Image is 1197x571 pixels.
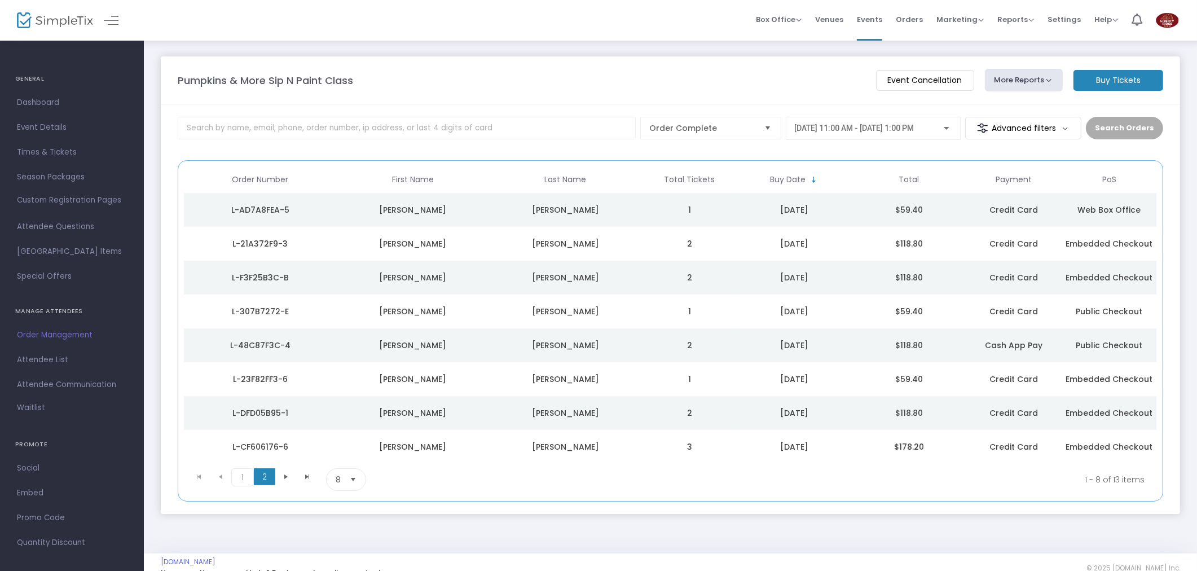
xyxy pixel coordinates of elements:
span: Attendee Questions [17,219,127,234]
span: Payment [996,175,1032,185]
m-panel-title: Pumpkins & More Sip N Paint Class [178,73,353,88]
td: $59.40 [852,295,966,328]
m-button: Event Cancellation [876,70,974,91]
kendo-pager-info: 1 - 8 of 13 items [478,468,1145,491]
span: Go to the next page [281,472,291,481]
div: George [340,340,487,351]
div: L-307B7272-E [187,306,334,317]
span: Attendee Communication [17,377,127,392]
span: Custom Registration Pages [17,195,121,206]
span: Order Management [17,328,127,342]
span: Promo Code [17,511,127,525]
span: Embedded Checkout [1066,272,1152,283]
span: Attendee List [17,353,127,367]
div: L-48C87F3C-4 [187,340,334,351]
span: Credit Card [989,204,1038,216]
span: Cash App Pay [985,340,1042,351]
span: Help [1094,14,1118,25]
span: Buy Date [770,175,806,185]
h4: GENERAL [15,68,129,90]
span: Credit Card [989,238,1038,249]
span: Social [17,461,127,476]
button: More Reports [985,69,1063,91]
td: $59.40 [852,362,966,396]
h4: MANAGE ATTENDEES [15,300,129,323]
span: Page 1 [231,468,254,486]
span: Waitlist [17,402,45,414]
div: La Bombard [492,407,639,419]
span: Special Offers [17,269,127,284]
td: $118.80 [852,261,966,295]
input: Search by name, email, phone, order number, ip address, or last 4 digits of card [178,117,636,139]
button: Select [345,469,361,490]
span: Embedded Checkout [1066,238,1152,249]
td: 3 [642,430,737,464]
span: Embed [17,486,127,500]
span: Embedded Checkout [1066,407,1152,419]
span: Credit Card [989,441,1038,453]
span: Web Box Office [1077,204,1141,216]
span: Event Details [17,120,127,135]
div: Yvette [340,204,487,216]
span: Total [899,175,919,185]
td: 1 [642,295,737,328]
span: Embedded Checkout [1066,441,1152,453]
button: Select [760,117,776,139]
span: Reports [997,14,1034,25]
span: Marketing [936,14,984,25]
td: 2 [642,261,737,295]
span: Settings [1048,5,1081,34]
span: Orders [896,5,923,34]
td: $118.80 [852,396,966,430]
td: $178.20 [852,430,966,464]
div: Melissa [340,306,487,317]
span: [GEOGRAPHIC_DATA] Items [17,244,127,259]
span: Public Checkout [1076,340,1142,351]
td: 2 [642,328,737,362]
span: Order Complete [650,122,756,134]
div: 10/4/2025 [740,441,849,453]
div: L-DFD05B95-1 [187,407,334,419]
span: PoS [1102,175,1116,185]
span: 8 [336,474,341,485]
span: First Name [392,175,434,185]
m-button: Advanced filters [965,117,1082,139]
td: $59.40 [852,193,966,227]
div: Data table [184,166,1157,464]
span: Last Name [544,175,586,185]
span: Credit Card [989,407,1038,419]
th: Total Tickets [642,166,737,193]
div: Laurie [340,238,487,249]
span: Order Number [232,175,288,185]
span: Public Checkout [1076,306,1142,317]
div: rogers [492,441,639,453]
span: Sortable [809,175,818,185]
a: [DOMAIN_NAME] [161,557,215,566]
div: 10/10/2025 [740,204,849,216]
td: $118.80 [852,328,966,362]
span: Credit Card [989,272,1038,283]
span: Go to the last page [297,468,318,485]
div: L-CF606176-6 [187,441,334,453]
div: sophia [340,441,487,453]
span: Venues [815,5,843,34]
span: Page 2 [254,468,275,485]
span: Events [857,5,882,34]
img: filter [977,122,988,134]
m-button: Buy Tickets [1073,70,1163,91]
div: 10/5/2025 [740,374,849,385]
div: L-23F82FF3-6 [187,374,334,385]
span: Credit Card [989,374,1038,385]
div: L-F3F25B3C-B [187,272,334,283]
div: Garguilo [492,272,639,283]
td: $118.80 [852,227,966,261]
div: 10/7/2025 [740,340,849,351]
span: Times & Tickets [17,145,127,160]
div: Shuhart III [492,340,639,351]
div: 10/10/2025 [740,272,849,283]
div: Patrick [340,374,487,385]
span: Quantity Discount [17,535,127,550]
div: 10/10/2025 [740,238,849,249]
div: Emma [340,272,487,283]
td: 2 [642,227,737,261]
